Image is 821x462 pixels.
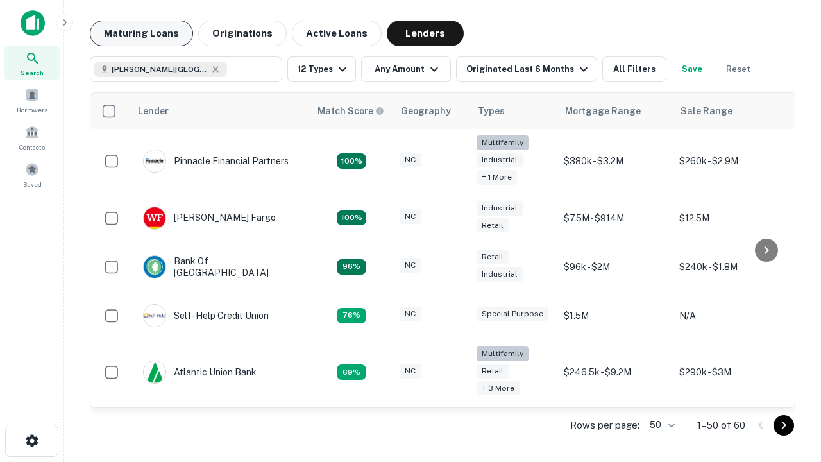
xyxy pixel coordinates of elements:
p: Rows per page: [570,418,639,433]
button: Active Loans [292,21,382,46]
td: N/A [673,291,788,340]
div: Bank Of [GEOGRAPHIC_DATA] [143,255,297,278]
div: Sale Range [681,103,732,119]
td: $7.5M - $914M [557,194,673,243]
span: Saved [23,179,42,189]
button: Maturing Loans [90,21,193,46]
div: Retail [477,218,509,233]
span: Borrowers [17,105,47,115]
button: Originated Last 6 Months [456,56,597,82]
td: $246.5k - $9.2M [557,340,673,405]
div: Industrial [477,267,523,282]
td: $1.5M [557,291,673,340]
td: $260k - $2.9M [673,129,788,194]
td: $240k - $1.8M [673,243,788,291]
iframe: Chat Widget [757,318,821,380]
div: Special Purpose [477,307,548,321]
div: NC [400,153,421,167]
span: [PERSON_NAME][GEOGRAPHIC_DATA], [GEOGRAPHIC_DATA] [112,64,208,75]
button: 12 Types [287,56,356,82]
th: Types [470,93,557,129]
button: Lenders [387,21,464,46]
th: Capitalize uses an advanced AI algorithm to match your search with the best lender. The match sco... [310,93,393,129]
button: Any Amount [361,56,451,82]
img: picture [144,256,165,278]
div: Pinnacle Financial Partners [143,150,289,173]
div: [PERSON_NAME] Fargo [143,207,276,230]
div: + 1 more [477,170,517,185]
div: NC [400,364,421,379]
button: All Filters [602,56,666,82]
div: Retail [477,250,509,264]
div: Geography [401,103,451,119]
div: Mortgage Range [565,103,641,119]
a: Search [4,46,60,80]
th: Geography [393,93,470,129]
div: Self-help Credit Union [143,304,269,327]
button: Reset [718,56,759,82]
div: Types [478,103,505,119]
div: Industrial [477,153,523,167]
a: Contacts [4,120,60,155]
th: Lender [130,93,310,129]
div: Matching Properties: 14, hasApolloMatch: undefined [337,259,366,275]
img: picture [144,150,165,172]
div: Multifamily [477,346,529,361]
td: $290k - $3M [673,340,788,405]
div: Matching Properties: 10, hasApolloMatch: undefined [337,364,366,380]
div: Matching Properties: 11, hasApolloMatch: undefined [337,308,366,323]
span: Contacts [19,142,45,152]
div: Matching Properties: 26, hasApolloMatch: undefined [337,153,366,169]
div: Capitalize uses an advanced AI algorithm to match your search with the best lender. The match sco... [317,104,384,118]
div: NC [400,258,421,273]
div: Retail [477,364,509,379]
img: capitalize-icon.png [21,10,45,36]
img: picture [144,207,165,229]
img: picture [144,305,165,327]
p: 1–50 of 60 [697,418,745,433]
th: Mortgage Range [557,93,673,129]
button: Originations [198,21,287,46]
div: Originated Last 6 Months [466,62,591,77]
div: Matching Properties: 15, hasApolloMatch: undefined [337,210,366,226]
div: + 3 more [477,381,520,396]
a: Saved [4,157,60,192]
div: Industrial [477,201,523,216]
td: $380k - $3.2M [557,129,673,194]
td: $12.5M [673,194,788,243]
span: Search [21,67,44,78]
div: Multifamily [477,135,529,150]
a: Borrowers [4,83,60,117]
div: NC [400,209,421,224]
div: Lender [138,103,169,119]
div: 50 [645,416,677,434]
div: Atlantic Union Bank [143,361,257,384]
td: $96k - $2M [557,243,673,291]
button: Save your search to get updates of matches that match your search criteria. [672,56,713,82]
h6: Match Score [317,104,382,118]
th: Sale Range [673,93,788,129]
img: picture [144,361,165,383]
button: Go to next page [774,415,794,436]
div: NC [400,307,421,321]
